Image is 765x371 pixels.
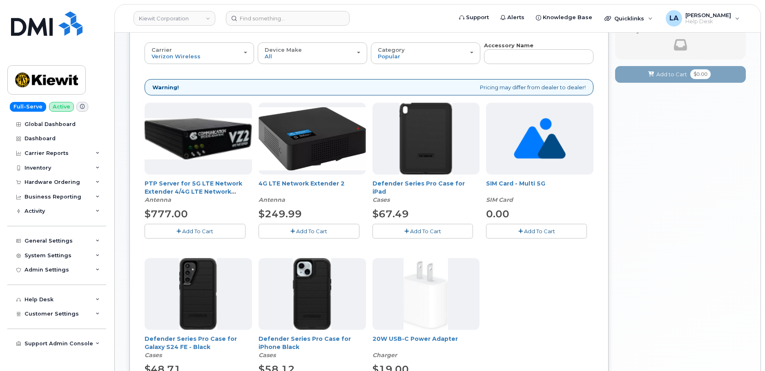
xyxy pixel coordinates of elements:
span: Device Make [265,46,302,53]
button: Add To Cart [486,224,587,238]
div: 20W USB-C Power Adapter [372,335,480,359]
span: Add To Cart [524,228,555,234]
div: Pricing may differ from dealer to dealer! [145,79,593,96]
em: SIM Card [486,196,513,203]
div: PTP Server for 5G LTE Network Extender 4/4G LTE Network Extender 3 [145,179,252,204]
em: Antenna [145,196,171,203]
img: defenderiphone14.png [293,258,331,330]
button: Add To Cart [145,224,245,238]
span: Add To Cart [296,228,327,234]
button: Add To Cart [372,224,473,238]
a: Knowledge Base [530,9,598,26]
span: Carrier [152,46,172,53]
span: All [265,53,272,60]
img: 4glte_extender.png [259,107,366,170]
a: Support [453,9,495,26]
span: $67.49 [372,208,409,220]
a: SIM Card - Multi 5G [486,180,545,187]
span: Knowledge Base [543,13,592,22]
span: Alerts [507,13,524,22]
img: apple20w.jpg [404,258,448,330]
a: 20W USB-C Power Adapter [372,335,458,342]
strong: Accessory Name [484,42,533,49]
div: Lanette Aparicio [660,10,745,26]
input: Find something... [226,11,350,26]
span: Add To Cart [410,228,441,234]
span: Quicklinks [614,15,644,22]
span: Help Desk [685,18,731,25]
em: Cases [372,196,390,203]
button: Carrier Verizon Wireless [145,42,254,64]
img: defenderipad10thgen.png [399,103,452,174]
iframe: Messenger Launcher [729,336,759,365]
a: Alerts [495,9,530,26]
button: Add to Cart $0.00 [615,66,746,83]
a: Defender Series Pro Case for Galaxy S24 FE - Black [145,335,237,351]
span: $249.99 [259,208,302,220]
a: Defender Series Pro Case for iPhone Black [259,335,351,351]
span: Verizon Wireless [152,53,201,60]
button: Device Make All [258,42,367,64]
em: Cases [259,351,276,359]
span: LA [669,13,678,23]
span: $777.00 [145,208,188,220]
button: Category Popular [371,42,480,64]
span: Add to Cart [656,71,687,78]
div: 4G LTE Network Extender 2 [259,179,366,204]
em: Charger [372,351,397,359]
div: Quicklinks [599,10,658,26]
span: Support [466,13,489,22]
strong: Warning! [152,84,179,91]
div: Defender Series Pro Case for iPad [372,179,480,204]
span: Add To Cart [182,228,213,234]
button: Add To Cart [259,224,359,238]
span: Popular [378,53,400,60]
span: [PERSON_NAME] [685,12,731,18]
em: Antenna [259,196,285,203]
img: no_image_found-2caef05468ed5679b831cfe6fc140e25e0c280774317ffc20a367ab7fd17291e.png [514,103,566,174]
span: Category [378,46,405,53]
a: PTP Server for 5G LTE Network Extender 4/4G LTE Network Extender 3 [145,180,242,203]
a: 4G LTE Network Extender 2 [259,180,345,187]
img: Casa_Sysem.png [145,118,252,159]
span: 0.00 [486,208,509,220]
div: Defender Series Pro Case for iPhone Black [259,335,366,359]
em: Cases [145,351,162,359]
div: SIM Card - Multi 5G [486,179,593,204]
a: Defender Series Pro Case for iPad [372,180,465,195]
a: Kiewit Corporation [134,11,215,26]
span: $0.00 [690,69,711,79]
div: Defender Series Pro Case for Galaxy S24 FE - Black [145,335,252,359]
img: defenders23fe.png [179,258,217,330]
